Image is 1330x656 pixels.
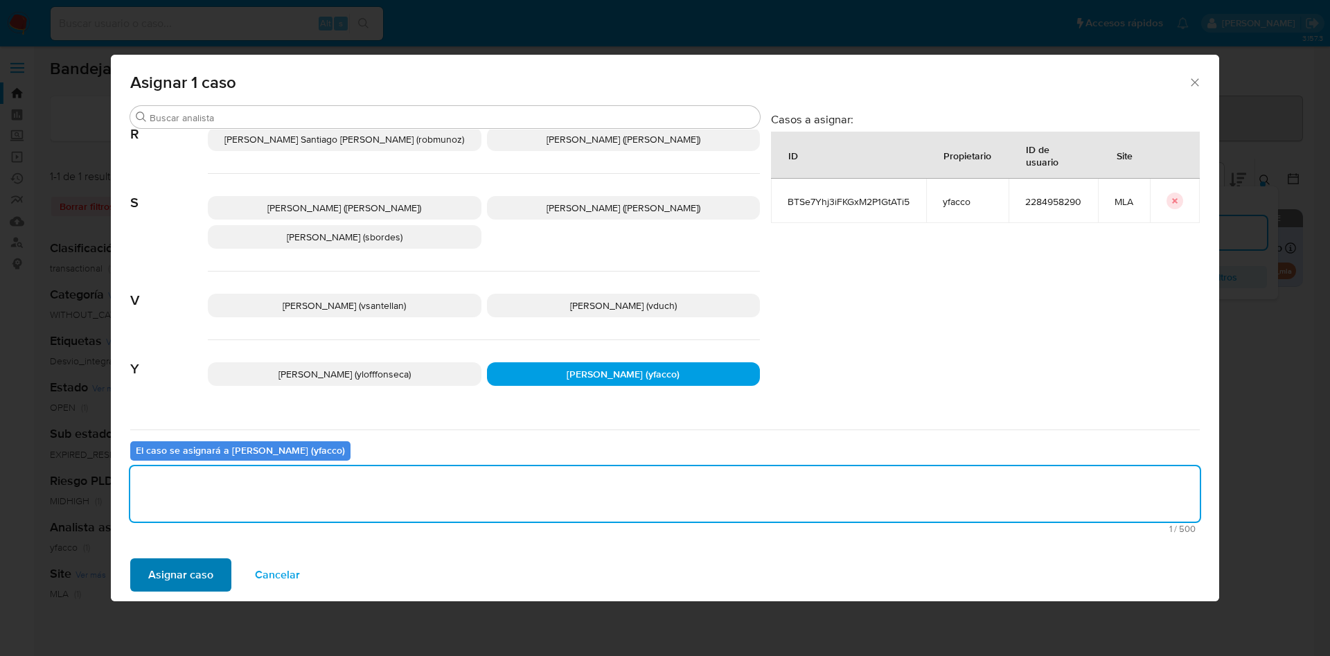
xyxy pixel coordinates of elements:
span: [PERSON_NAME] (yfacco) [567,367,680,381]
span: MLA [1115,195,1133,208]
button: Cerrar ventana [1188,76,1200,88]
span: 2284958290 [1025,195,1081,208]
span: Máximo 500 caracteres [134,524,1196,533]
span: V [130,272,208,309]
div: [PERSON_NAME] ([PERSON_NAME]) [487,196,761,220]
input: Buscar analista [150,112,754,124]
span: [PERSON_NAME] ([PERSON_NAME]) [547,132,700,146]
div: [PERSON_NAME] Santiago [PERSON_NAME] (robmunoz) [208,127,481,151]
div: [PERSON_NAME] (vduch) [487,294,761,317]
div: [PERSON_NAME] (sbordes) [208,225,481,249]
span: [PERSON_NAME] (vduch) [570,299,677,312]
span: [PERSON_NAME] ([PERSON_NAME]) [547,201,700,215]
h3: Casos a asignar: [771,112,1200,126]
span: BTSe7Yhj3iFKGxM2P1GtATi5 [788,195,910,208]
span: Asignar caso [148,560,213,590]
span: Y [130,340,208,378]
div: [PERSON_NAME] (yfacco) [487,362,761,386]
span: yfacco [943,195,992,208]
span: S [130,174,208,211]
span: [PERSON_NAME] ([PERSON_NAME]) [267,201,421,215]
button: Buscar [136,112,147,123]
span: [PERSON_NAME] (vsantellan) [283,299,406,312]
span: [PERSON_NAME] (ylofffonseca) [278,367,411,381]
div: assign-modal [111,55,1219,601]
b: El caso se asignará a [PERSON_NAME] (yfacco) [136,443,345,457]
span: Cancelar [255,560,300,590]
div: [PERSON_NAME] (ylofffonseca) [208,362,481,386]
button: Cancelar [237,558,318,592]
div: Site [1100,139,1149,172]
span: Asignar 1 caso [130,74,1188,91]
div: ID de usuario [1009,132,1097,178]
span: [PERSON_NAME] Santiago [PERSON_NAME] (robmunoz) [224,132,464,146]
button: icon-button [1167,193,1183,209]
div: [PERSON_NAME] ([PERSON_NAME]) [208,196,481,220]
span: [PERSON_NAME] (sbordes) [287,230,402,244]
div: Propietario [927,139,1008,172]
div: ID [772,139,815,172]
div: [PERSON_NAME] ([PERSON_NAME]) [487,127,761,151]
button: Asignar caso [130,558,231,592]
div: [PERSON_NAME] (vsantellan) [208,294,481,317]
